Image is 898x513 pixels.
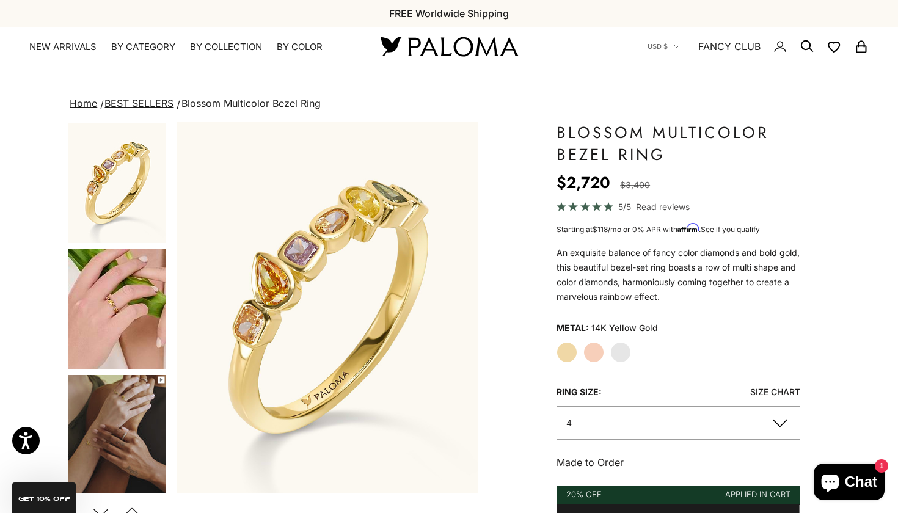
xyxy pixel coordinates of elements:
button: Go to item 5 [67,248,167,371]
a: 5/5 Read reviews [557,200,800,214]
span: USD $ [648,41,668,52]
a: BEST SELLERS [104,97,173,109]
nav: Primary navigation [29,41,351,53]
span: $118 [593,225,608,234]
span: 5/5 [618,200,631,214]
p: FREE Worldwide Shipping [389,5,509,21]
div: Applied in cart [725,488,790,501]
legend: Ring Size: [557,383,602,401]
span: 4 [566,418,572,428]
summary: By Collection [190,41,262,53]
span: Starting at /mo or 0% APR with . [557,225,760,234]
a: Size Chart [750,387,800,397]
sale-price: $2,720 [557,170,610,195]
img: #YellowGold [68,123,166,243]
p: An exquisite balance of fancy color diamonds and bold gold, this beautiful bezel-set ring boasts ... [557,246,800,304]
h1: Blossom Multicolor Bezel Ring [557,122,800,166]
a: NEW ARRIVALS [29,41,97,53]
div: GET 10% Off [12,482,76,513]
div: Item 1 of 16 [177,122,478,493]
nav: Secondary navigation [648,27,869,66]
variant-option-value: 14K Yellow Gold [591,319,658,337]
div: 20% Off [566,488,602,501]
span: GET 10% Off [18,496,70,502]
img: #YellowGold [177,122,478,493]
p: Made to Order [557,454,800,470]
button: 4 [557,406,800,440]
button: Go to item 6 [67,374,167,497]
inbox-online-store-chat: Shopify online store chat [810,464,888,503]
a: Home [70,97,97,109]
button: Go to item 1 [67,122,167,244]
a: See if you qualify - Learn more about Affirm Financing (opens in modal) [701,225,760,234]
summary: By Category [111,41,175,53]
img: #YellowGold #RoseGold #WhiteGold [68,375,166,496]
legend: Metal: [557,319,589,337]
summary: By Color [277,41,323,53]
compare-at-price: $3,400 [620,178,650,192]
span: Affirm [677,224,699,233]
span: Read reviews [636,200,690,214]
img: #YellowGold #RoseGold #WhiteGold [68,249,166,369]
a: FANCY CLUB [698,38,761,54]
nav: breadcrumbs [67,95,831,112]
span: Blossom Multicolor Bezel Ring [181,97,321,109]
button: USD $ [648,41,680,52]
